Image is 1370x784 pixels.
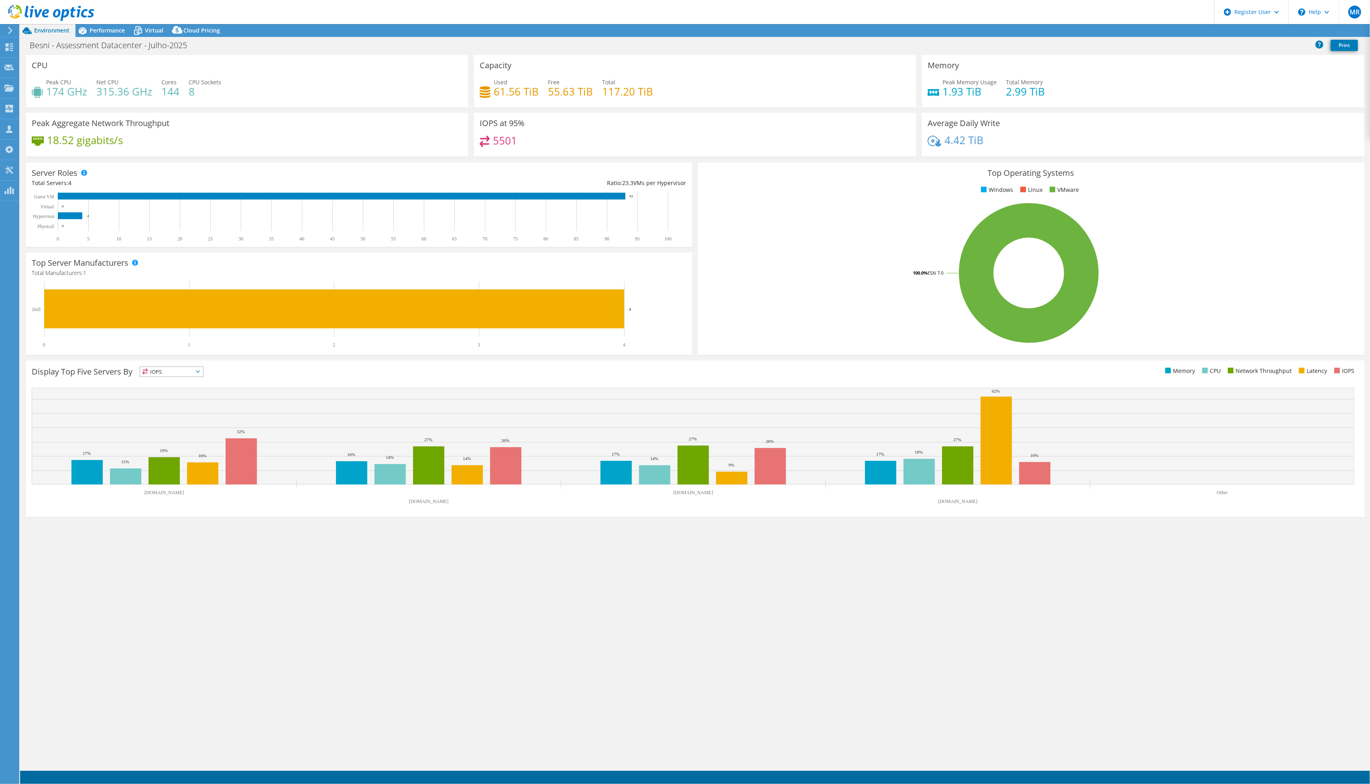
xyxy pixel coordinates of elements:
[421,236,426,242] text: 60
[729,462,735,467] text: 9%
[62,204,64,208] text: 0
[480,61,511,70] h3: Capacity
[198,453,206,458] text: 16%
[360,236,365,242] text: 50
[145,490,184,495] text: [DOMAIN_NAME]
[116,236,121,242] text: 10
[238,236,243,242] text: 30
[928,61,959,70] h3: Memory
[1018,185,1042,194] li: Linux
[32,169,77,177] h3: Server Roles
[32,259,128,267] h3: Top Server Manufacturers
[928,119,1000,128] h3: Average Daily Write
[189,78,221,86] span: CPU Sockets
[544,236,548,242] text: 80
[121,459,129,464] text: 11%
[83,451,91,456] text: 17%
[463,456,471,461] text: 14%
[766,439,774,444] text: 26%
[494,87,539,96] h4: 61.56 TiB
[57,236,59,242] text: 0
[333,342,335,348] text: 2
[1332,367,1354,375] li: IOPS
[208,236,213,242] text: 25
[32,119,169,128] h3: Peak Aggregate Network Throughput
[32,307,41,312] text: Dell
[177,236,182,242] text: 20
[622,179,633,187] span: 23.3
[513,236,518,242] text: 75
[574,236,579,242] text: 85
[478,342,480,348] text: 3
[386,455,394,460] text: 14%
[623,342,625,348] text: 4
[494,78,507,86] span: Used
[87,214,89,218] text: 4
[189,87,221,96] h4: 8
[145,26,163,34] span: Virtual
[928,270,943,276] tspan: ESXi 7.0
[34,26,69,34] span: Environment
[953,437,961,442] text: 27%
[943,78,997,86] span: Peak Memory Usage
[664,236,672,242] text: 100
[943,87,997,96] h4: 1.93 TiB
[876,452,884,456] text: 17%
[501,438,509,443] text: 26%
[605,236,609,242] text: 90
[161,78,177,86] span: Cores
[347,452,355,457] text: 16%
[161,87,179,96] h4: 144
[26,41,199,50] h1: Besni - Assessment Datacenter - Julho-2025
[160,448,168,453] text: 19%
[32,61,48,70] h3: CPU
[237,429,245,434] text: 32%
[46,87,87,96] h4: 174 GHz
[674,490,713,495] text: [DOMAIN_NAME]
[493,136,517,145] h4: 5501
[391,236,396,242] text: 55
[34,194,54,200] text: Guest VM
[424,437,432,442] text: 27%
[979,185,1013,194] li: Windows
[1348,6,1361,18] span: MR
[1163,367,1195,375] li: Memory
[32,179,359,187] div: Total Servers:
[1331,40,1358,51] a: Print
[548,78,560,86] span: Free
[87,236,90,242] text: 5
[480,119,525,128] h3: IOPS at 95%
[1006,87,1045,96] h4: 2.99 TiB
[41,204,54,210] text: Virtual
[548,87,593,96] h4: 55.63 TiB
[913,270,928,276] tspan: 100.0%
[938,499,978,504] text: [DOMAIN_NAME]
[452,236,457,242] text: 65
[68,179,71,187] span: 4
[915,450,923,454] text: 18%
[90,26,125,34] span: Performance
[409,499,449,504] text: [DOMAIN_NAME]
[992,389,1000,393] text: 62%
[602,78,615,86] span: Total
[183,26,220,34] span: Cloud Pricing
[96,87,152,96] h4: 315.36 GHz
[47,136,123,145] h4: 18.52 gigabits/s
[612,452,620,456] text: 17%
[945,136,984,145] h4: 4.42 TiB
[629,307,631,312] text: 4
[1030,453,1038,458] text: 16%
[689,436,697,441] text: 27%
[140,367,203,377] span: IOPS
[299,236,304,242] text: 40
[1200,367,1221,375] li: CPU
[602,87,653,96] h4: 117.20 TiB
[635,236,640,242] text: 95
[359,179,686,187] div: Ratio: VMs per Hypervisor
[83,269,86,277] span: 1
[650,456,658,461] text: 14%
[269,236,274,242] text: 35
[704,169,1358,177] h3: Top Operating Systems
[482,236,487,242] text: 70
[32,269,686,277] h4: Total Manufacturers:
